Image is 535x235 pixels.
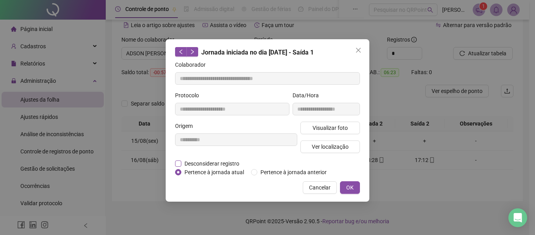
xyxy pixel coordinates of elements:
[175,91,204,100] label: Protocolo
[300,140,360,153] button: Ver localização
[313,124,348,132] span: Visualizar foto
[346,183,354,192] span: OK
[257,168,330,177] span: Pertence à jornada anterior
[293,91,324,100] label: Data/Hora
[178,49,184,55] span: left
[312,142,349,151] span: Ver localização
[508,208,527,227] div: Open Intercom Messenger
[181,168,247,177] span: Pertence à jornada atual
[186,47,198,56] button: right
[175,47,187,56] button: left
[303,181,337,194] button: Cancelar
[175,60,211,69] label: Colaborador
[355,47,361,53] span: close
[181,159,242,168] span: Desconsiderar registro
[309,183,331,192] span: Cancelar
[340,181,360,194] button: OK
[300,122,360,134] button: Visualizar foto
[352,44,365,56] button: Close
[175,47,360,57] div: Jornada iniciada no dia [DATE] - Saída 1
[190,49,195,55] span: right
[175,122,198,130] label: Origem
